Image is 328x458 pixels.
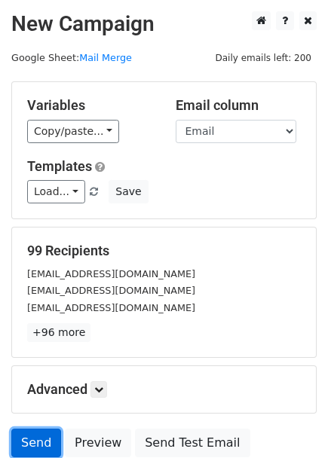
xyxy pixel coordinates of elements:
small: Google Sheet: [11,52,132,63]
h2: New Campaign [11,11,317,37]
h5: 99 Recipients [27,243,301,259]
button: Save [109,180,148,203]
a: Copy/paste... [27,120,119,143]
iframe: Chat Widget [253,386,328,458]
a: Load... [27,180,85,203]
a: Send [11,429,61,457]
h5: Email column [176,97,302,114]
a: +96 more [27,323,90,342]
h5: Variables [27,97,153,114]
a: Daily emails left: 200 [210,52,317,63]
a: Templates [27,158,92,174]
small: [EMAIL_ADDRESS][DOMAIN_NAME] [27,285,195,296]
a: Mail Merge [79,52,132,63]
a: Preview [65,429,131,457]
span: Daily emails left: 200 [210,50,317,66]
a: Send Test Email [135,429,250,457]
h5: Advanced [27,381,301,398]
small: [EMAIL_ADDRESS][DOMAIN_NAME] [27,302,195,313]
small: [EMAIL_ADDRESS][DOMAIN_NAME] [27,268,195,279]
